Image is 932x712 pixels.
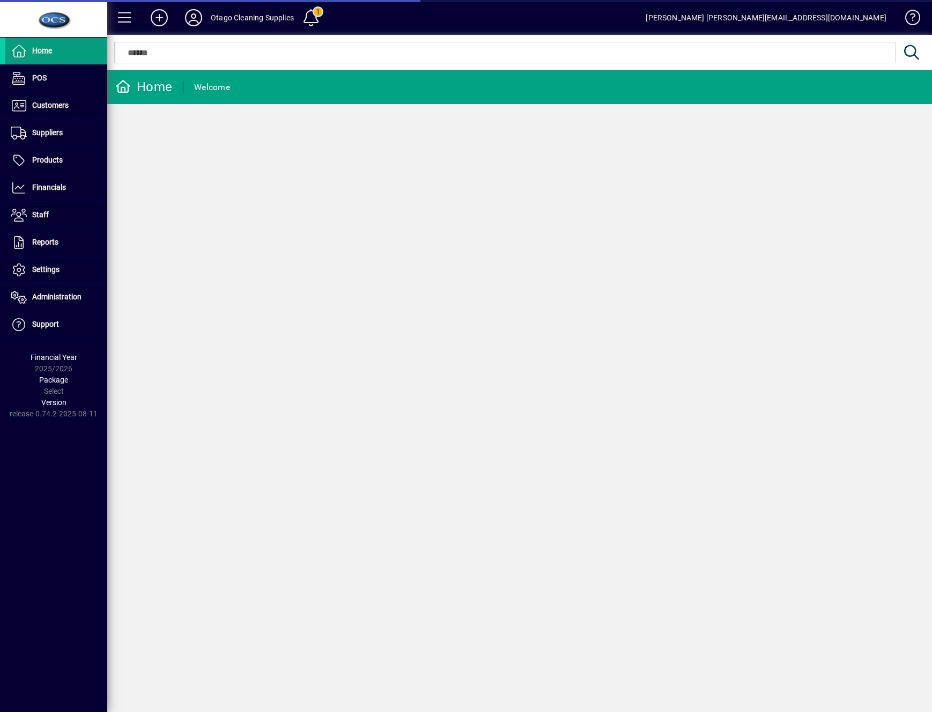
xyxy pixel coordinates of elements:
[5,311,107,338] a: Support
[41,398,66,407] span: Version
[39,376,68,384] span: Package
[32,320,59,328] span: Support
[32,128,63,137] span: Suppliers
[32,210,49,219] span: Staff
[32,183,66,192] span: Financials
[5,120,107,146] a: Suppliers
[5,92,107,119] a: Customers
[211,9,294,26] div: Otago Cleaning Supplies
[115,78,172,96] div: Home
[5,284,107,311] a: Administration
[142,8,176,27] button: Add
[31,353,77,362] span: Financial Year
[32,292,82,301] span: Administration
[32,265,60,274] span: Settings
[32,238,58,246] span: Reports
[646,9,886,26] div: [PERSON_NAME] [PERSON_NAME][EMAIL_ADDRESS][DOMAIN_NAME]
[32,74,47,82] span: POS
[32,46,52,55] span: Home
[176,8,211,27] button: Profile
[194,79,230,96] div: Welcome
[32,156,63,164] span: Products
[5,256,107,283] a: Settings
[5,202,107,229] a: Staff
[5,174,107,201] a: Financials
[897,2,919,37] a: Knowledge Base
[5,229,107,256] a: Reports
[5,147,107,174] a: Products
[5,65,107,92] a: POS
[32,101,69,109] span: Customers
